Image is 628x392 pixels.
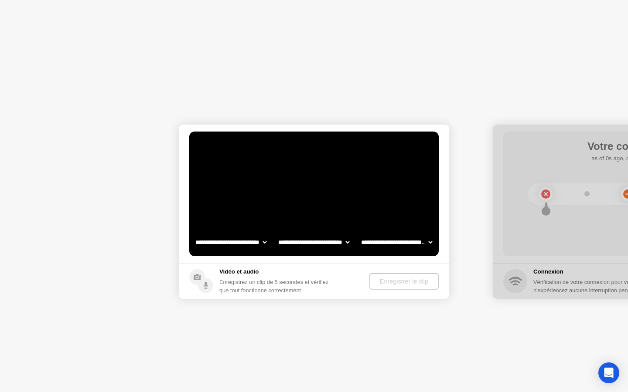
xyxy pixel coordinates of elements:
button: Enregistrer le clip [369,273,439,290]
select: Available microphones [359,233,434,251]
div: Open Intercom Messenger [598,362,619,383]
div: Enregistrez un clip de 5 secondes et vérifiez que tout fonctionne correctement [219,278,336,294]
h5: Vidéo et audio [219,267,336,276]
div: Enregistrer le clip [373,278,435,285]
select: Available cameras [194,233,268,251]
select: Available speakers [276,233,351,251]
